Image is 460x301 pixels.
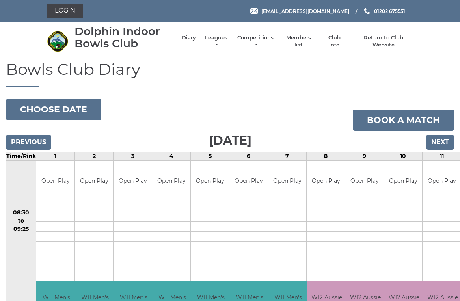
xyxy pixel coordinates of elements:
td: Open Play [229,161,268,202]
td: Open Play [191,161,229,202]
td: 10 [384,152,423,160]
td: 2 [75,152,114,160]
img: Dolphin Indoor Bowls Club [47,30,69,52]
td: 7 [268,152,307,160]
td: Open Play [268,161,306,202]
td: 3 [114,152,152,160]
span: 01202 675551 [374,8,405,14]
a: Club Info [323,34,346,48]
td: 8 [307,152,345,160]
td: 08:30 to 09:25 [6,160,36,281]
img: Phone us [364,8,370,14]
td: Open Play [114,161,152,202]
div: Dolphin Indoor Bowls Club [74,25,174,50]
a: Book a match [353,110,454,131]
img: Email [250,8,258,14]
td: Open Play [36,161,74,202]
td: Open Play [307,161,345,202]
td: 5 [191,152,229,160]
button: Choose date [6,99,101,120]
a: Leagues [204,34,229,48]
td: 6 [229,152,268,160]
td: Time/Rink [6,152,36,160]
a: Phone us 01202 675551 [363,7,405,15]
td: 4 [152,152,191,160]
td: 1 [36,152,75,160]
a: Diary [182,34,196,41]
a: Members list [282,34,315,48]
a: Return to Club Website [354,34,413,48]
td: Open Play [152,161,190,202]
td: Open Play [345,161,384,202]
input: Next [426,135,454,150]
td: 9 [345,152,384,160]
input: Previous [6,135,51,150]
td: Open Play [75,161,113,202]
a: Email [EMAIL_ADDRESS][DOMAIN_NAME] [250,7,349,15]
a: Login [47,4,83,18]
td: Open Play [384,161,422,202]
h1: Bowls Club Diary [6,61,454,87]
a: Competitions [237,34,274,48]
span: [EMAIL_ADDRESS][DOMAIN_NAME] [261,8,349,14]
